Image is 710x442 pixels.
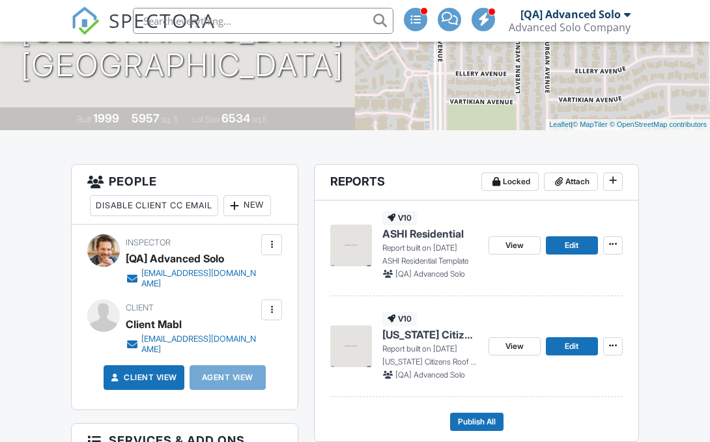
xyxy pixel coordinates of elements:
[126,314,182,334] div: Client Mabl
[162,115,180,124] span: sq. ft.
[90,195,218,216] div: Disable Client CC Email
[252,115,268,124] span: sq.ft.
[126,334,258,355] a: [EMAIL_ADDRESS][DOMAIN_NAME]
[610,120,707,128] a: © OpenStreetMap contributors
[109,7,216,34] span: SPECTORA
[221,111,250,125] div: 6534
[141,334,258,355] div: [EMAIL_ADDRESS][DOMAIN_NAME]
[546,119,710,130] div: |
[549,120,571,128] a: Leaflet
[77,115,91,124] span: Built
[133,8,393,34] input: Search everything...
[126,268,258,289] a: [EMAIL_ADDRESS][DOMAIN_NAME]
[108,371,177,384] a: Client View
[72,165,298,225] h3: People
[520,8,621,21] div: [QA] Advanced Solo
[509,21,631,34] div: Advanced Solo Company
[126,303,154,312] span: Client
[141,268,258,289] div: [EMAIL_ADDRESS][DOMAIN_NAME]
[71,18,216,45] a: SPECTORA
[573,120,608,128] a: © MapTiler
[93,111,119,125] div: 1999
[132,111,160,125] div: 5957
[192,115,220,124] span: Lot Size
[223,195,271,216] div: New
[71,7,100,35] img: The Best Home Inspection Software - Spectora
[126,249,224,268] div: [QA] Advanced Solo
[126,238,171,247] span: Inspector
